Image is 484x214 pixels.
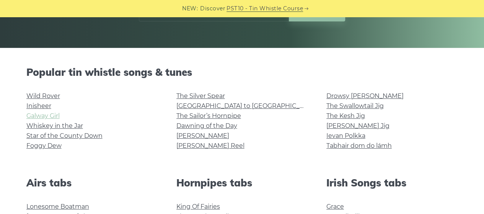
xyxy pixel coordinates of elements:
[326,102,384,109] a: The Swallowtail Jig
[182,4,198,13] span: NEW:
[176,122,237,129] a: Dawning of the Day
[26,177,158,189] h2: Airs tabs
[176,112,241,119] a: The Sailor’s Hornpipe
[326,122,389,129] a: [PERSON_NAME] Jig
[26,92,60,100] a: Wild Rover
[326,112,365,119] a: The Kesh Jig
[227,4,303,13] a: PST10 - Tin Whistle Course
[26,102,51,109] a: Inisheer
[176,132,229,139] a: [PERSON_NAME]
[326,142,392,149] a: Tabhair dom do lámh
[26,203,89,210] a: Lonesome Boatman
[26,66,458,78] h2: Popular tin whistle songs & tunes
[326,177,458,189] h2: Irish Songs tabs
[326,132,365,139] a: Ievan Polkka
[200,4,225,13] span: Discover
[26,142,62,149] a: Foggy Dew
[326,203,344,210] a: Grace
[176,177,308,189] h2: Hornpipes tabs
[176,102,318,109] a: [GEOGRAPHIC_DATA] to [GEOGRAPHIC_DATA]
[176,142,244,149] a: [PERSON_NAME] Reel
[26,122,83,129] a: Whiskey in the Jar
[176,92,225,100] a: The Silver Spear
[326,92,404,100] a: Drowsy [PERSON_NAME]
[26,112,60,119] a: Galway Girl
[176,203,220,210] a: King Of Fairies
[26,132,103,139] a: Star of the County Down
